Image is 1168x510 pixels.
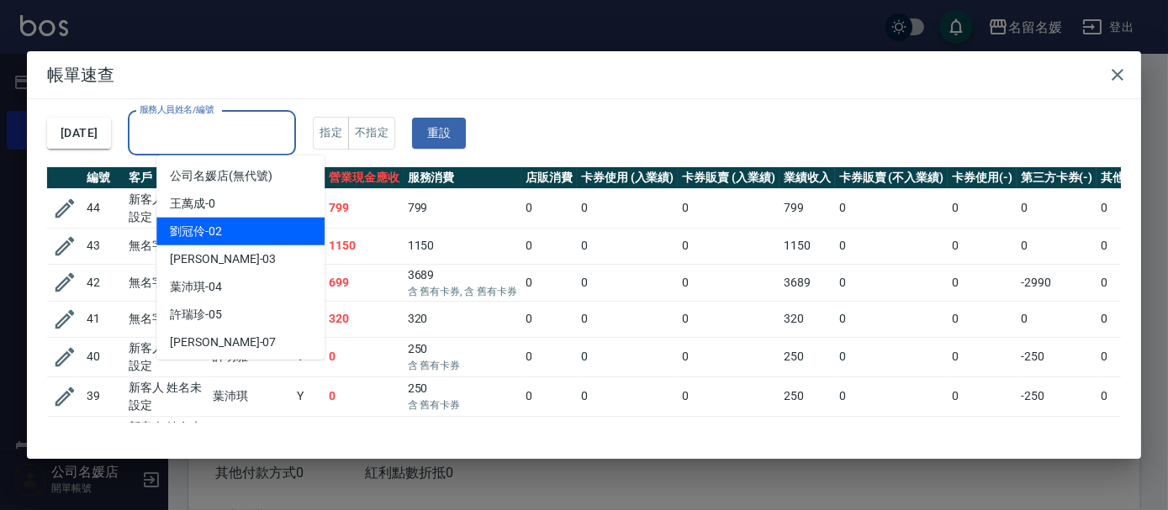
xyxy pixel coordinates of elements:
td: 0 [521,376,577,416]
td: 0 [521,337,577,376]
td: 799 [325,188,404,228]
th: 客戶 [124,167,209,189]
td: 新客人 姓名未設定 [124,337,209,376]
td: 0 [577,228,679,264]
td: 0 [577,337,679,376]
td: 320 [404,416,521,455]
span: 劉冠伶 -02 [170,223,222,240]
td: 0 [1017,416,1097,455]
td: 0 [948,264,1017,301]
td: 0 [577,376,679,416]
td: 0 [521,416,577,455]
td: 0 [1017,228,1097,264]
p: 含 舊有卡券, 含 舊有卡券 [408,284,517,299]
td: 799 [404,188,521,228]
td: 250 [404,337,521,376]
td: 無名字 [124,264,209,301]
button: 不指定 [348,117,395,150]
td: 1150 [325,228,404,264]
td: 250 [780,337,835,376]
td: 無名字 [124,301,209,337]
td: 0 [835,376,948,416]
p: 含 舊有卡券 [408,397,517,413]
td: 0 [835,301,948,337]
td: 新客人 姓名未設定 [124,188,209,228]
td: 0 [948,416,1017,455]
button: 重設 [412,118,466,149]
td: 1150 [780,228,835,264]
td: -250 [1017,337,1097,376]
th: 卡券販賣 (入業績) [678,167,780,189]
td: 39 [82,376,124,416]
td: 699 [325,264,404,301]
td: 新客人 姓名未設定 [124,416,209,455]
td: Y [293,416,325,455]
td: 0 [948,228,1017,264]
td: Y [293,376,325,416]
td: 0 [835,264,948,301]
td: 799 [780,188,835,228]
td: 0 [948,376,1017,416]
td: 0 [1017,301,1097,337]
th: 編號 [82,167,124,189]
span: 公司名媛店 (無代號) [170,167,272,185]
td: 0 [678,416,780,455]
td: 許明雅 [209,416,293,455]
td: 0 [835,337,948,376]
td: 葉沛琪 [209,376,293,416]
td: 0 [948,188,1017,228]
td: 0 [325,337,404,376]
td: 無名字 [124,228,209,264]
td: 0 [521,188,577,228]
td: 0 [678,264,780,301]
td: 0 [325,376,404,416]
label: 服務人員姓名/編號 [140,103,214,116]
td: 0 [577,301,679,337]
th: 卡券販賣 (不入業績) [835,167,948,189]
td: 320 [325,301,404,337]
th: 營業現金應收 [325,167,404,189]
td: 1150 [404,228,521,264]
td: 0 [835,188,948,228]
th: 卡券使用 (入業績) [577,167,679,189]
td: -250 [1017,376,1097,416]
td: 0 [577,264,679,301]
td: 0 [678,376,780,416]
td: 250 [404,376,521,416]
td: 0 [1017,188,1097,228]
th: 第三方卡券(-) [1017,167,1097,189]
td: 320 [404,301,521,337]
td: 320 [325,416,404,455]
td: 0 [577,416,679,455]
td: 0 [948,337,1017,376]
td: 0 [521,228,577,264]
th: 店販消費 [521,167,577,189]
td: 320 [780,301,835,337]
th: 服務消費 [404,167,521,189]
td: 42 [82,264,124,301]
td: 0 [835,416,948,455]
td: 40 [82,337,124,376]
th: 卡券使用(-) [948,167,1017,189]
button: [DATE] [47,118,111,149]
td: 0 [678,301,780,337]
span: [PERSON_NAME] -03 [170,250,276,268]
th: 業績收入 [780,167,835,189]
p: 含 舊有卡券 [408,358,517,373]
span: 葉沛琪 -04 [170,278,222,296]
span: [PERSON_NAME] -07 [170,334,276,351]
td: 41 [82,301,124,337]
td: 250 [780,376,835,416]
h2: 帳單速查 [27,51,1141,98]
td: 新客人 姓名未設定 [124,376,209,416]
span: 許瑞珍 -05 [170,306,222,323]
td: -2990 [1017,264,1097,301]
td: 0 [948,301,1017,337]
td: 38 [82,416,124,455]
td: 44 [82,188,124,228]
td: 0 [577,188,679,228]
td: 0 [678,188,780,228]
td: 0 [521,264,577,301]
td: 320 [780,416,835,455]
button: 指定 [313,117,349,150]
